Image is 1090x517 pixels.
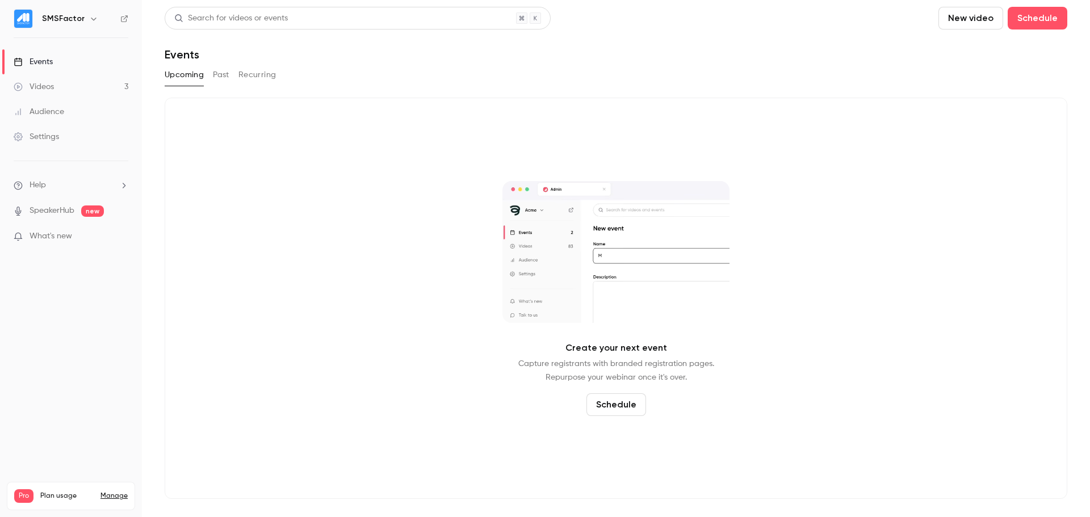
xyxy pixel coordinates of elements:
button: New video [938,7,1003,30]
button: Past [213,66,229,84]
button: Recurring [238,66,276,84]
span: new [81,205,104,217]
span: Help [30,179,46,191]
div: Settings [14,131,59,142]
div: Events [14,56,53,68]
li: help-dropdown-opener [14,179,128,191]
p: Create your next event [565,341,667,355]
span: Pro [14,489,33,503]
a: SpeakerHub [30,205,74,217]
a: Manage [100,491,128,501]
button: Upcoming [165,66,204,84]
button: Schedule [1008,7,1067,30]
p: Capture registrants with branded registration pages. Repurpose your webinar once it's over. [518,357,714,384]
h6: SMSFactor [42,13,85,24]
div: Search for videos or events [174,12,288,24]
span: Plan usage [40,491,94,501]
img: SMSFactor [14,10,32,28]
h1: Events [165,48,199,61]
button: Schedule [586,393,646,416]
div: Audience [14,106,64,117]
span: What's new [30,230,72,242]
div: Videos [14,81,54,93]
